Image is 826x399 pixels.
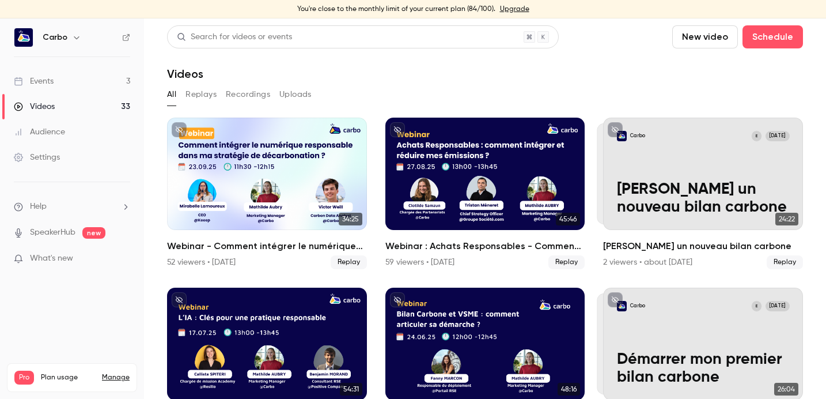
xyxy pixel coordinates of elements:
button: All [167,85,176,104]
span: 45:46 [556,213,580,225]
button: Uploads [279,85,312,104]
h2: Webinar : Achats Responsables - Comment intégrer et réduire mes émissions du scope 3 ? [385,239,585,253]
span: Replay [548,255,585,269]
p: Carbo [630,133,645,140]
div: 2 viewers • about [DATE] [603,257,692,268]
button: Replays [185,85,217,104]
div: Settings [14,152,60,163]
section: Videos [167,25,803,392]
button: unpublished [172,292,187,307]
span: 48:16 [558,383,580,396]
h1: Videos [167,67,203,81]
a: SpeakerHub [30,227,75,239]
span: 26:04 [774,383,798,396]
div: Videos [14,101,55,112]
p: [PERSON_NAME] un nouveau bilan carbone [617,180,790,217]
span: [DATE] [766,131,790,141]
button: unpublished [390,292,405,307]
div: Audience [14,126,65,138]
span: 24:22 [775,213,798,225]
div: Search for videos or events [177,31,292,43]
li: help-dropdown-opener [14,201,130,213]
div: Events [14,76,54,87]
p: Démarrer mon premier bilan carbone [617,351,790,387]
button: Recordings [226,85,270,104]
span: 54:31 [340,383,362,396]
a: 34:25Webinar - Comment intégrer le numérique responsable dans ma stratégie de décarbonation ?52 v... [167,118,367,269]
button: New video [672,25,738,48]
h2: Webinar - Comment intégrer le numérique responsable dans ma stratégie de décarbonation ? [167,239,367,253]
img: Carbo [14,28,33,47]
div: E [751,300,762,311]
span: What's new [30,253,73,265]
div: 52 viewers • [DATE] [167,257,236,268]
span: new [82,227,105,239]
span: Plan usage [41,373,95,382]
span: 34:25 [339,213,362,225]
iframe: Noticeable Trigger [116,254,130,264]
li: Webinar : Achats Responsables - Comment intégrer et réduire mes émissions du scope 3 ? [385,118,585,269]
span: Replay [767,255,803,269]
p: Carbo [630,303,645,310]
li: Webinar - Comment intégrer le numérique responsable dans ma stratégie de décarbonation ? [167,118,367,269]
button: unpublished [390,122,405,137]
a: 45:46Webinar : Achats Responsables - Comment intégrer et réduire mes émissions du scope 3 ?59 vie... [385,118,585,269]
div: 59 viewers • [DATE] [385,257,454,268]
a: Upgrade [500,5,529,14]
button: unpublished [608,292,623,307]
a: Démarrer un nouveau bilan carboneCarboE[DATE][PERSON_NAME] un nouveau bilan carbone24:22Démarrer ... [603,118,803,269]
div: E [751,130,762,141]
li: Démarrer un nouveau bilan carbone [603,118,803,269]
button: Schedule [742,25,803,48]
button: unpublished [608,122,623,137]
span: [DATE] [766,301,790,311]
button: unpublished [172,122,187,137]
h6: Carbo [43,32,67,43]
span: Pro [14,371,34,385]
span: Replay [331,255,367,269]
span: Help [30,201,47,213]
h2: [PERSON_NAME] un nouveau bilan carbone [603,239,803,253]
a: Manage [102,373,130,382]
